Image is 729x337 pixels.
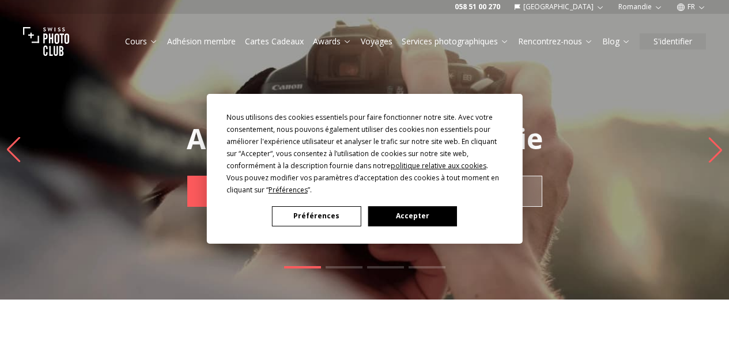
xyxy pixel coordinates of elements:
button: Préférences [272,206,361,226]
div: Cookie Consent Prompt [206,94,522,244]
div: Nous utilisons des cookies essentiels pour faire fonctionner notre site. Avec votre consentement,... [226,111,503,196]
button: Accepter [368,206,456,226]
span: politique relative aux cookies [391,161,486,171]
span: Préférences [269,185,308,195]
